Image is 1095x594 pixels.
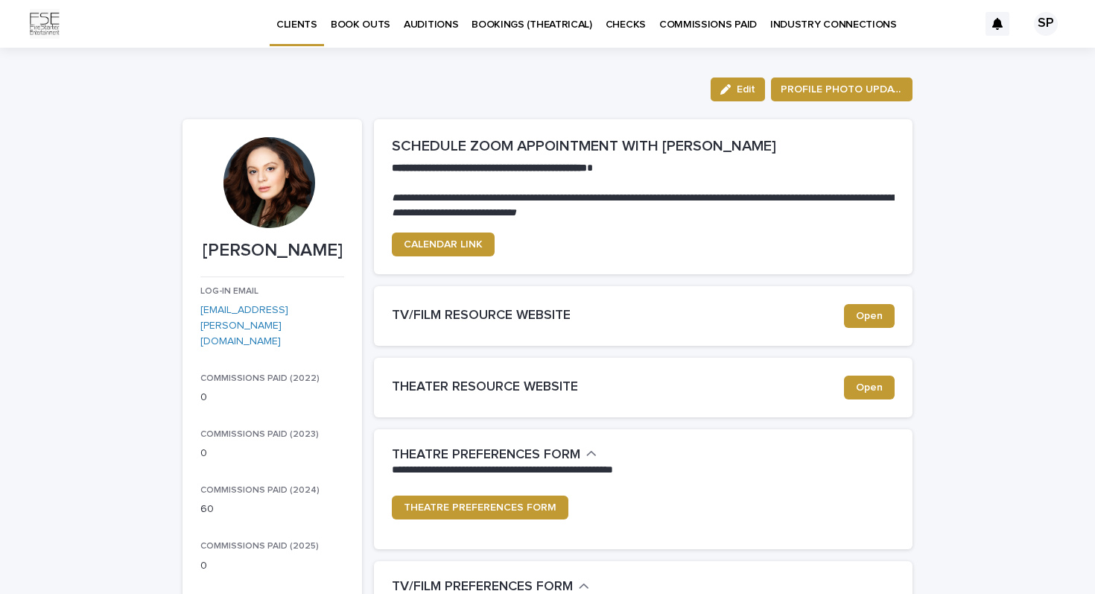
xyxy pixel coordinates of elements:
[392,447,597,464] button: THEATRE PREFERENCES FORM
[404,239,483,250] span: CALENDAR LINK
[200,542,319,551] span: COMMISSIONS PAID (2025)
[856,311,883,321] span: Open
[200,374,320,383] span: COMMISSIONS PAID (2022)
[200,240,344,262] p: [PERSON_NAME]
[200,430,319,439] span: COMMISSIONS PAID (2023)
[392,308,844,324] h2: TV/FILM RESOURCE WEBSITE
[392,379,844,396] h2: THEATER RESOURCE WEBSITE
[392,496,568,519] a: THEATRE PREFERENCES FORM
[737,84,755,95] span: Edit
[844,376,895,399] a: Open
[200,287,258,296] span: LOG-IN EMAIL
[856,382,883,393] span: Open
[392,137,895,155] h2: SCHEDULE ZOOM APPOINTMENT WITH [PERSON_NAME]
[200,390,344,405] p: 0
[844,304,895,328] a: Open
[711,78,765,101] button: Edit
[200,486,320,495] span: COMMISSIONS PAID (2024)
[200,558,344,574] p: 0
[30,9,60,39] img: Km9EesSdRbS9ajqhBzyo
[781,82,903,97] span: PROFILE PHOTO UPDATE
[200,502,344,517] p: 60
[392,447,580,464] h2: THEATRE PREFERENCES FORM
[1034,12,1058,36] div: SP
[771,78,913,101] button: PROFILE PHOTO UPDATE
[200,446,344,461] p: 0
[200,305,288,347] a: [EMAIL_ADDRESS][PERSON_NAME][DOMAIN_NAME]
[392,233,495,256] a: CALENDAR LINK
[404,502,556,513] span: THEATRE PREFERENCES FORM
